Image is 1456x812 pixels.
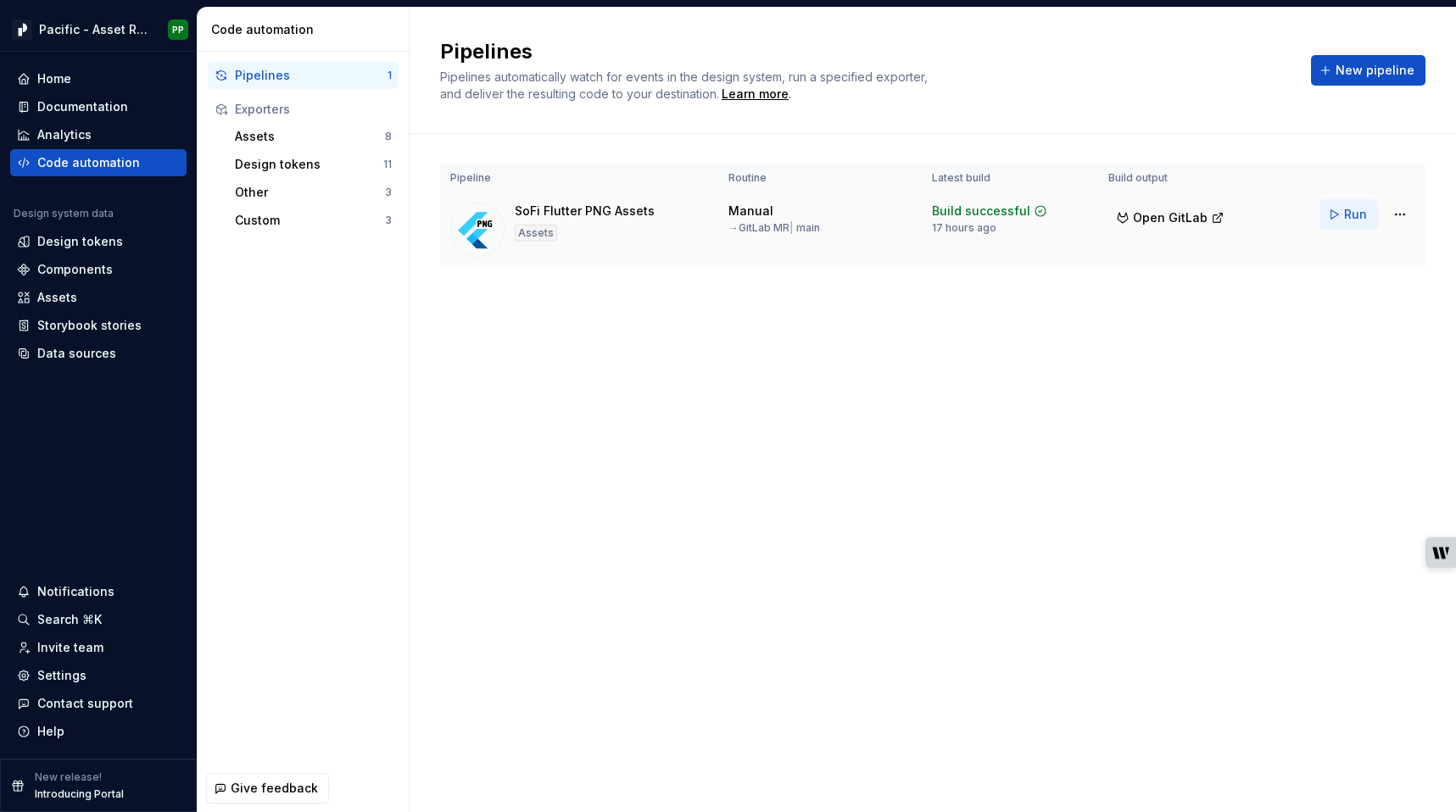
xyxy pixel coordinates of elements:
div: Assets [515,225,557,242]
div: 1 [388,69,392,82]
button: Help [10,718,187,745]
span: Run [1344,206,1367,223]
button: New pipeline [1311,55,1425,86]
button: Run [1319,199,1378,230]
a: Analytics [10,121,187,148]
div: 3 [385,186,392,199]
button: Assets8 [228,123,399,150]
div: Custom [235,212,385,229]
th: Routine [718,164,922,192]
div: Manual [728,203,773,220]
a: Settings [10,662,187,689]
a: Home [10,65,187,92]
div: Code automation [37,154,140,171]
button: Search ⌘K [10,606,187,633]
div: Pacific - Asset Repository (Features PNG) [39,21,148,38]
a: Components [10,256,187,283]
a: Learn more [722,86,789,103]
th: Latest build [922,164,1098,192]
a: Design tokens [10,228,187,255]
div: Assets [37,289,77,306]
div: Exporters [235,101,392,118]
div: SoFi Flutter PNG Assets [515,203,655,220]
span: . [719,88,791,101]
img: 8d0dbd7b-a897-4c39-8ca0-62fbda938e11.png [12,19,32,40]
span: Open GitLab [1133,209,1208,226]
div: Components [37,261,113,278]
p: New release! [35,770,102,784]
div: Home [37,70,71,87]
span: | [789,221,794,234]
div: Code automation [211,21,402,38]
div: Search ⌘K [37,611,102,628]
span: New pipeline [1336,62,1414,79]
div: Data sources [37,345,116,362]
button: Open GitLab [1108,203,1232,233]
button: Custom3 [228,207,399,234]
button: Design tokens11 [228,151,399,178]
span: Give feedback [231,780,318,797]
div: Other [235,184,385,201]
div: Contact support [37,695,133,712]
div: Documentation [37,98,128,115]
a: Documentation [10,93,187,120]
button: Notifications [10,578,187,605]
a: Invite team [10,634,187,661]
div: Help [37,723,64,740]
div: → GitLab MR main [728,221,820,235]
a: Open GitLab [1108,213,1232,227]
div: 11 [383,158,392,171]
a: Data sources [10,340,187,367]
div: Design tokens [37,233,123,250]
th: Pipeline [440,164,718,192]
h2: Pipelines [440,38,1291,65]
a: Code automation [10,149,187,176]
p: Introducing Portal [35,787,124,801]
div: Design tokens [235,156,383,173]
div: Analytics [37,126,92,143]
div: Pipelines [235,67,388,84]
button: Give feedback [206,773,329,804]
button: Contact support [10,690,187,717]
div: Assets [235,128,385,145]
button: Pacific - Asset Repository (Features PNG)PP [3,11,193,47]
button: Pipelines1 [208,62,399,89]
div: Design system data [14,207,114,220]
div: Invite team [37,639,103,656]
div: 8 [385,130,392,143]
a: Assets [10,284,187,311]
th: Build output [1098,164,1247,192]
div: 3 [385,214,392,227]
div: Storybook stories [37,317,142,334]
a: Storybook stories [10,312,187,339]
span: Pipelines automatically watch for events in the design system, run a specified exporter, and deli... [440,70,931,101]
div: PP [172,23,184,36]
div: Build successful [932,203,1030,220]
div: Notifications [37,583,114,600]
button: Other3 [228,179,399,206]
div: 17 hours ago [932,221,996,235]
div: Settings [37,667,86,684]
